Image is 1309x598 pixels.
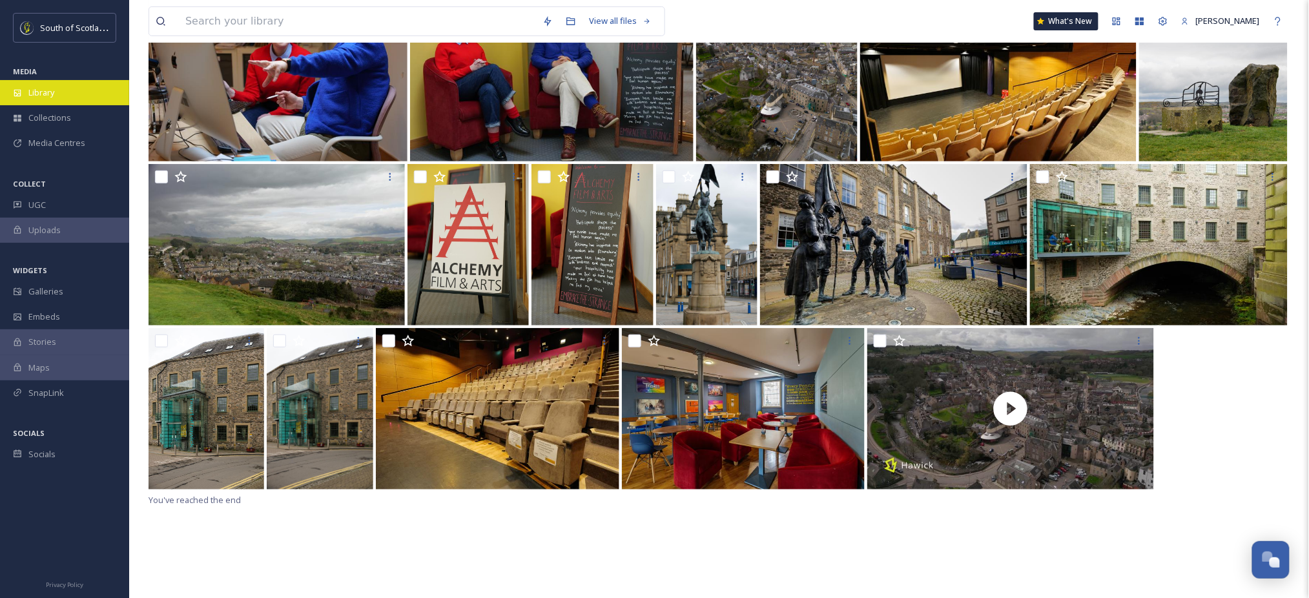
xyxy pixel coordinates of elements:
[28,137,85,149] span: Media Centres
[28,199,46,211] span: UGC
[40,21,187,34] span: South of Scotland Destination Alliance
[867,328,1154,490] img: thumbnail
[622,328,864,490] img: Alchemy Film & Arts.jpg
[407,164,529,325] img: Alchemy Film & Arts (8).jpg
[28,112,71,124] span: Collections
[582,8,658,34] a: View all files
[28,336,56,348] span: Stories
[28,448,56,460] span: Socials
[760,164,1027,325] img: Alchemy Film & Arts (5).jpg
[13,179,46,189] span: COLLECT
[46,576,83,592] a: Privacy Policy
[656,164,758,325] img: Alchemy Film & Arts (6).jpg
[13,67,37,76] span: MEDIA
[531,164,653,325] img: Alchemy Film & Arts (7).jpg
[28,311,60,323] span: Embeds
[179,7,536,36] input: Search your library
[149,328,264,490] img: Alchemy Film & Arts (3).jpg
[1030,164,1287,325] img: Alchemy Film & Arts (4).jpg
[149,494,241,506] span: You've reached the end
[13,428,45,438] span: SOCIALS
[1034,12,1098,30] a: What's New
[28,362,50,374] span: Maps
[28,387,64,399] span: SnapLink
[267,328,374,490] img: Alchemy Film & Arts (2).jpg
[149,164,405,325] img: Alchemy Film & Arts (9).jpg
[28,224,61,236] span: Uploads
[21,21,34,34] img: images.jpeg
[1196,15,1260,26] span: [PERSON_NAME]
[46,581,83,589] span: Privacy Policy
[1175,8,1266,34] a: [PERSON_NAME]
[376,328,619,490] img: Alchemy Film & Arts (1).jpg
[28,87,54,99] span: Library
[28,285,63,298] span: Galleries
[13,265,47,275] span: WIDGETS
[1252,541,1290,579] button: Open Chat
